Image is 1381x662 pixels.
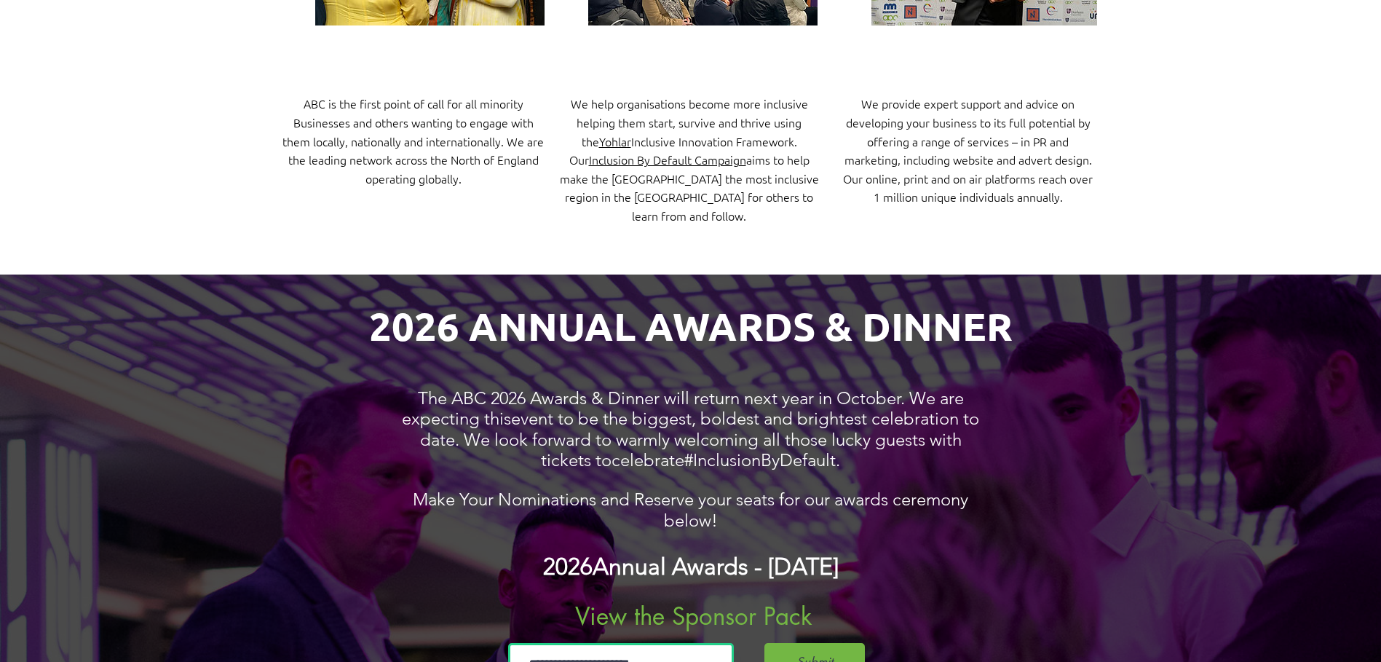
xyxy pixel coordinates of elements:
[593,553,839,580] span: Annual Awards - [DATE]
[464,429,962,471] span: We look forward to warmly welcoming all those lucky guests with tickets to
[843,95,1093,205] span: We provide expert support and advice on developing your business to its full potential by offerin...
[282,95,544,186] span: ABC is the first point of call for all minority Businesses and others wanting to engage with them...
[575,601,812,632] span: View the Sponsor Pack
[402,387,964,430] span: The ABC 2026 Awards & Dinner will return next year in October. We are expecting this
[684,449,840,470] span: #InclusionByDefault.
[413,489,968,531] span: Make Your Nominations and Reserve your seats for our awards ceremony below!
[369,302,1013,350] span: 2026 ANNUAL AWARDS & DINNER
[589,151,746,168] a: Inclusion By Default Campaign
[560,151,819,224] span: Our aims to help make the [GEOGRAPHIC_DATA] the most inclusive region in the [GEOGRAPHIC_DATA] fo...
[599,133,631,149] a: Yohlar
[420,408,980,450] span: event to be the biggest, boldest and brightest celebration to date.
[571,95,808,149] span: We help organisations become more inclusive helping them start, survive and thrive using the Incl...
[543,553,593,580] span: 2026
[612,449,684,470] span: celebrate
